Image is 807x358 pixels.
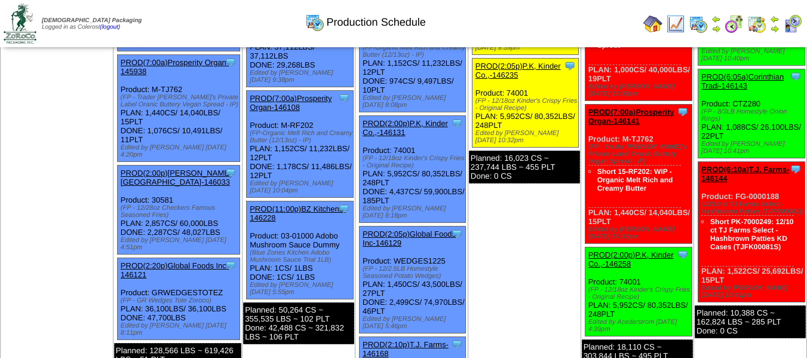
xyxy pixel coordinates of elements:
a: PROD(2:05p)P.K, Kinder Co.,-146235 [475,62,561,79]
div: Edited by [PERSON_NAME] [DATE] 8:08pm [363,94,465,109]
div: Edited by [PERSON_NAME] [DATE] 4:51pm [121,237,240,251]
span: Production Schedule [327,16,426,29]
div: (FP - 12/18oz Kinder's Crispy Fries - Original Recipe) [588,286,692,301]
div: (12/10 ct TJ Farms Select - Hashbrown Patties (TJFR00081)) [701,201,804,215]
a: PROD(2:05p)Global Foods Inc-146129 [363,230,456,247]
a: PROD(2:00p)P.K, Kinder Co.,-146131 [363,119,448,137]
div: Edited by [PERSON_NAME] [DATE] 10:41pm [701,284,804,299]
img: calendarinout.gif [747,14,766,33]
img: Tooltip [451,117,463,129]
img: arrowleft.gif [770,14,780,24]
div: (FP - 12/18oz Kinder's Crispy Fries - Original Recipe) [475,97,578,112]
div: Edited by Acederstrom [DATE] 4:39pm [588,319,692,333]
div: Planned: 50,264 CS ~ 355,535 LBS ~ 102 PLT Done: 42,488 CS ~ 321,832 LBS ~ 106 PLT [243,302,354,344]
div: (FP - GR Wedges Tote Zoroco) [121,297,240,304]
div: Edited by [PERSON_NAME] [DATE] 4:20pm [121,144,240,158]
div: Edited by [PERSON_NAME] [DATE] 8:18pm [363,205,465,219]
img: Tooltip [338,92,350,104]
img: Tooltip [451,228,463,240]
a: PROD(11:00p)BZ Kitchens-146228 [250,204,345,222]
div: Product: FG-0000188 PLAN: 1,522CS / 25,692LBS / 15PLT [698,162,805,302]
img: Tooltip [451,338,463,350]
div: Planned: 10,388 CS ~ 162,824 LBS ~ 285 PLT Done: 0 CS [695,305,806,338]
div: (FP - 8/3LB Homestyle Onion Rings) [701,108,804,123]
div: Edited by [PERSON_NAME] [DATE] 10:41pm [701,140,804,155]
div: (FP - 12/28oz Checkers Famous Seasoned Fries) [121,204,240,219]
img: Tooltip [677,249,689,261]
div: Edited by [PERSON_NAME] [DATE] 10:40pm [701,48,804,62]
img: Tooltip [790,163,802,175]
div: Edited by [PERSON_NAME] [DATE] 10:04pm [250,180,352,194]
img: calendarblend.gif [725,14,744,33]
img: Tooltip [225,259,237,271]
img: arrowright.gif [711,24,721,33]
img: calendarprod.gif [305,13,324,32]
a: PROD(2:00p)P.K, Kinder Co.,-146258 [588,250,674,268]
div: Product: CTZ280 PLAN: 1,088CS / 26,100LBS / 22PLT [698,69,805,158]
div: Product: 30581 PLAN: 2,857CS / 60,000LBS DONE: 2,287CS / 48,027LBS [117,166,240,255]
div: Edited by [PERSON_NAME] [DATE] 9:38pm [250,69,352,84]
img: arrowright.gif [770,24,780,33]
div: (FP - 12/2.5LB Homestyle Seasoned Potato Wedges) [363,265,465,280]
div: Edited by [PERSON_NAME] [DATE] 10:37pm [588,226,692,240]
div: Edited by [PERSON_NAME] [DATE] 10:39pm [588,83,692,97]
div: Product: 74001 PLAN: 5,952CS / 80,352LBS / 248PLT DONE: 4,437CS / 59,900LBS / 185PLT [360,116,466,223]
a: PROD(2:20p)Global Foods Inc-146121 [121,261,229,279]
img: line_graph.gif [666,14,685,33]
div: Edited by [PERSON_NAME] [DATE] 5:46pm [363,316,465,330]
div: Product: M-TJ762 PLAN: 1,440CS / 14,040LBS / 15PLT [585,105,692,244]
div: (FP-Organic Melt Rich and Creamy Butter (12/13oz) - IP) [250,130,352,144]
a: PROD(2:00p)[PERSON_NAME][GEOGRAPHIC_DATA]-146033 [121,169,232,186]
a: (logout) [100,24,120,30]
div: Edited by [PERSON_NAME] [DATE] 8:11pm [121,322,240,336]
span: Logged in as Colerost [42,17,142,30]
div: Edited by [PERSON_NAME] [DATE] 5:55pm [250,281,352,296]
img: Tooltip [225,167,237,179]
div: Product: WEDGES1225 PLAN: 1,450CS / 43,500LBS / 27PLT DONE: 2,499CS / 74,970LBS / 46PLT [360,227,466,333]
div: Product: M-RF202 PLAN: 1,152CS / 11,232LBS / 12PLT DONE: 974CS / 9,497LBS / 10PLT [360,5,466,112]
img: Tooltip [790,71,802,82]
a: PROD(6:10a)T.J. Farms-146144 [701,165,789,183]
div: (FP - 12/18oz Kinder's Crispy Fries - Original Recipe) [363,155,465,169]
div: Product: M-TJ762 PLAN: 1,440CS / 14,040LBS / 15PLT DONE: 1,076CS / 10,491LBS / 11PLT [117,55,240,162]
div: Product: 74001 PLAN: 5,952CS / 80,352LBS / 248PLT [472,59,578,148]
div: Product: 74001 PLAN: 5,952CS / 80,352LBS / 248PLT [585,247,692,336]
div: (FP - Trader [PERSON_NAME]'s Private Label Oranic Buttery Vegan Spread - IP) [588,143,692,165]
img: calendarprod.gif [689,14,708,33]
div: (Blue Zones Kitchen Adobo Mushroom Sauce Trial 1LB) [250,249,352,264]
a: Short 15-RF202: WIP - Organic Melt Rich and Creamy Butter [597,167,673,192]
div: Planned: 16,023 CS ~ 237,744 LBS ~ 455 PLT Done: 0 CS [469,151,580,183]
img: Tooltip [677,106,689,118]
img: home.gif [643,14,662,33]
a: PROD(2:10p)T.J. Farms-146168 [363,340,449,358]
div: Edited by [PERSON_NAME] [DATE] 10:32pm [475,130,578,144]
span: [DEMOGRAPHIC_DATA] Packaging [42,17,142,24]
img: calendarcustomer.gif [783,14,802,33]
img: Tooltip [338,203,350,215]
div: Product: M-RF202 PLAN: 1,152CS / 11,232LBS / 12PLT DONE: 1,178CS / 11,486LBS / 12PLT [247,91,353,198]
a: PROD(7:00a)Prosperity Organ-145938 [121,58,229,76]
div: (FP - Trader [PERSON_NAME]'s Private Label Oranic Buttery Vegan Spread - IP) [121,94,240,108]
img: Tooltip [564,60,576,72]
a: PROD(6:05a)Corinthian Tradi-146143 [701,72,784,90]
img: arrowleft.gif [711,14,721,24]
a: Short PK-7000249: 12/10 ct TJ Farms Select - Hashbrown Patties KD Cases (TJFK00081S) [710,218,793,251]
img: zoroco-logo-small.webp [4,4,36,44]
div: Product: GRWEDGESTOTEZ PLAN: 36,100LBS / 36,100LBS DONE: 47,700LBS [117,258,240,340]
a: PROD(7:00a)Prosperity Organ-146141 [588,108,674,126]
a: PROD(7:00a)Prosperity Organ-146108 [250,94,332,112]
div: Product: 03-01000 Adobo Mushroom Sauce Dummy PLAN: 1CS / 1LBS DONE: 1CS / 1LBS [247,201,353,299]
img: Tooltip [225,56,237,68]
